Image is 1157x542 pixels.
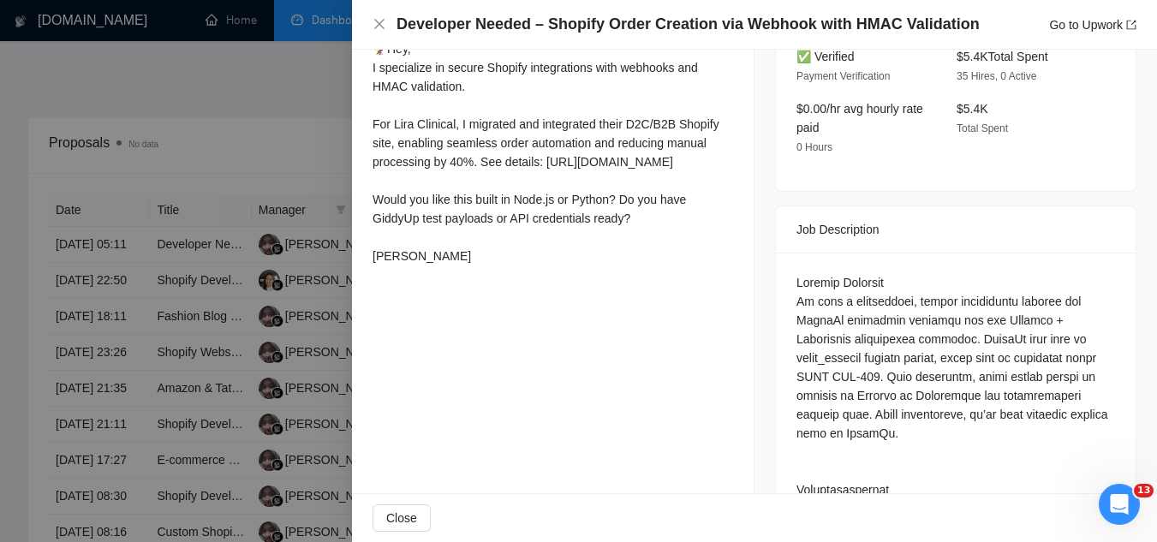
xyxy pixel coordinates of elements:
[957,50,1048,63] span: $5.4K Total Spent
[1099,484,1140,525] iframe: Intercom live chat
[957,70,1036,82] span: 35 Hires, 0 Active
[373,504,431,532] button: Close
[386,509,417,527] span: Close
[796,70,890,82] span: Payment Verification
[796,50,855,63] span: ✅ Verified
[957,102,988,116] span: $5.4K
[796,102,923,134] span: $0.00/hr avg hourly rate paid
[1126,20,1136,30] span: export
[796,206,1115,253] div: Job Description
[373,17,386,31] span: close
[1134,484,1154,497] span: 13
[397,14,980,35] h4: Developer Needed – Shopify Order Creation via Webhook with HMAC Validation
[796,141,832,153] span: 0 Hours
[1049,18,1136,32] a: Go to Upworkexport
[957,122,1008,134] span: Total Spent
[373,17,386,32] button: Close
[373,39,733,265] div: 🦅Hey, I specialize in secure Shopify integrations with webhooks and HMAC validation. For Lira Cli...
